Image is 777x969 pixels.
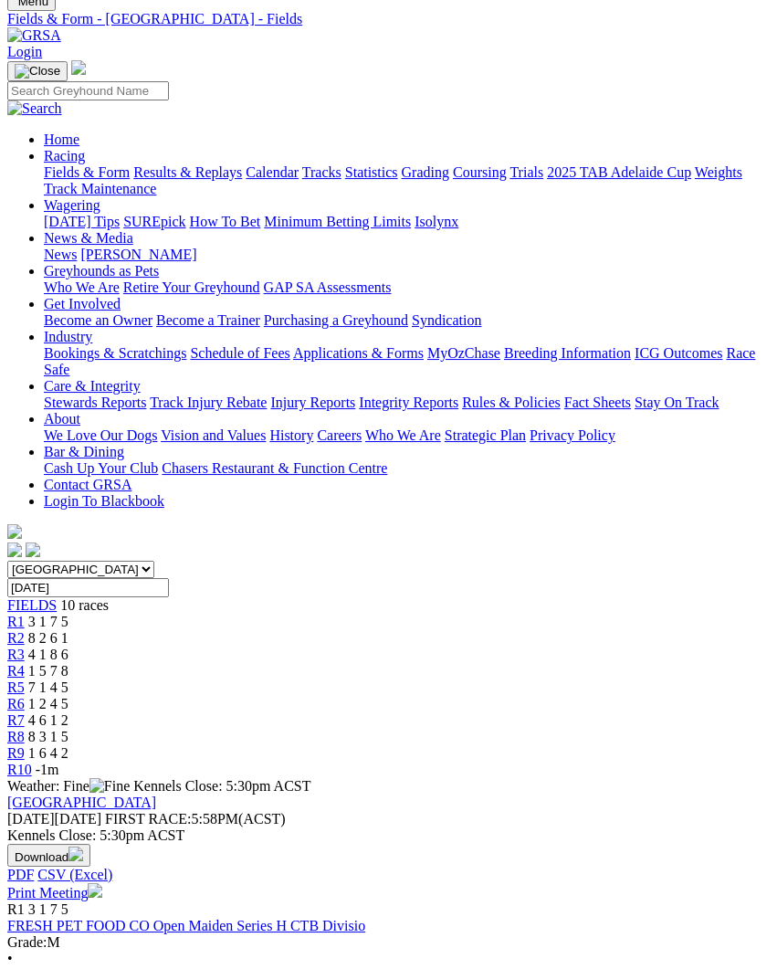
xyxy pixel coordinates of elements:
[105,811,286,827] span: 5:58PM(ACST)
[7,44,42,59] a: Login
[7,867,34,882] a: PDF
[36,762,59,777] span: -1m
[7,679,25,695] a: R5
[161,427,266,443] a: Vision and Values
[7,778,133,794] span: Weather: Fine
[44,444,124,459] a: Bar & Dining
[44,345,770,378] div: Industry
[44,395,770,411] div: Care & Integrity
[7,885,102,901] a: Print Meeting
[68,847,83,861] img: download.svg
[7,11,770,27] a: Fields & Form - [GEOGRAPHIC_DATA] - Fields
[133,778,310,794] span: Kennels Close: 5:30pm ACST
[28,745,68,761] span: 1 6 4 2
[7,867,770,883] div: Download
[7,696,25,711] a: R6
[44,312,152,328] a: Become an Owner
[7,630,25,646] span: R2
[504,345,631,361] a: Breeding Information
[635,345,722,361] a: ICG Outcomes
[7,712,25,728] span: R7
[44,164,130,180] a: Fields & Form
[28,696,68,711] span: 1 2 4 5
[44,427,157,443] a: We Love Our Dogs
[44,214,120,229] a: [DATE] Tips
[26,542,40,557] img: twitter.svg
[7,811,101,827] span: [DATE]
[44,312,770,329] div: Get Involved
[28,614,68,629] span: 3 1 7 5
[156,312,260,328] a: Become a Trainer
[44,148,85,163] a: Racing
[44,247,770,263] div: News & Media
[7,27,61,44] img: GRSA
[7,762,32,777] a: R10
[28,729,68,744] span: 8 3 1 5
[530,427,615,443] a: Privacy Policy
[365,427,441,443] a: Who We Are
[564,395,631,410] a: Fact Sheets
[7,61,68,81] button: Toggle navigation
[162,460,387,476] a: Chasers Restaurant & Function Centre
[264,214,411,229] a: Minimum Betting Limits
[190,214,261,229] a: How To Bet
[7,827,770,844] div: Kennels Close: 5:30pm ACST
[44,230,133,246] a: News & Media
[7,524,22,539] img: logo-grsa-white.png
[44,493,164,509] a: Login To Blackbook
[7,663,25,679] a: R4
[7,811,55,827] span: [DATE]
[44,164,770,197] div: Racing
[7,795,156,810] a: [GEOGRAPHIC_DATA]
[635,395,719,410] a: Stay On Track
[427,345,500,361] a: MyOzChase
[15,64,60,79] img: Close
[7,745,25,761] a: R9
[44,214,770,230] div: Wagering
[7,951,13,966] span: •
[462,395,561,410] a: Rules & Policies
[412,312,481,328] a: Syndication
[88,883,102,898] img: printer.svg
[123,279,260,295] a: Retire Your Greyhound
[345,164,398,180] a: Statistics
[7,81,169,100] input: Search
[28,712,68,728] span: 4 6 1 2
[7,729,25,744] a: R8
[359,395,458,410] a: Integrity Reports
[28,663,68,679] span: 1 5 7 8
[150,395,267,410] a: Track Injury Rebate
[44,477,131,492] a: Contact GRSA
[695,164,742,180] a: Weights
[7,918,365,933] a: FRESH PET FOOD CO Open Maiden Series H CTB Divisio
[28,679,68,695] span: 7 1 4 5
[44,427,770,444] div: About
[7,542,22,557] img: facebook.svg
[7,614,25,629] a: R1
[28,647,68,662] span: 4 1 8 6
[44,279,770,296] div: Greyhounds as Pets
[509,164,543,180] a: Trials
[293,345,424,361] a: Applications & Forms
[44,460,770,477] div: Bar & Dining
[44,197,100,213] a: Wagering
[44,411,80,427] a: About
[7,934,770,951] div: M
[7,901,25,917] span: R1
[133,164,242,180] a: Results & Replays
[44,345,755,377] a: Race Safe
[105,811,191,827] span: FIRST RACE:
[190,345,289,361] a: Schedule of Fees
[44,460,158,476] a: Cash Up Your Club
[44,378,141,394] a: Care & Integrity
[7,597,57,613] a: FIELDS
[44,345,186,361] a: Bookings & Scratchings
